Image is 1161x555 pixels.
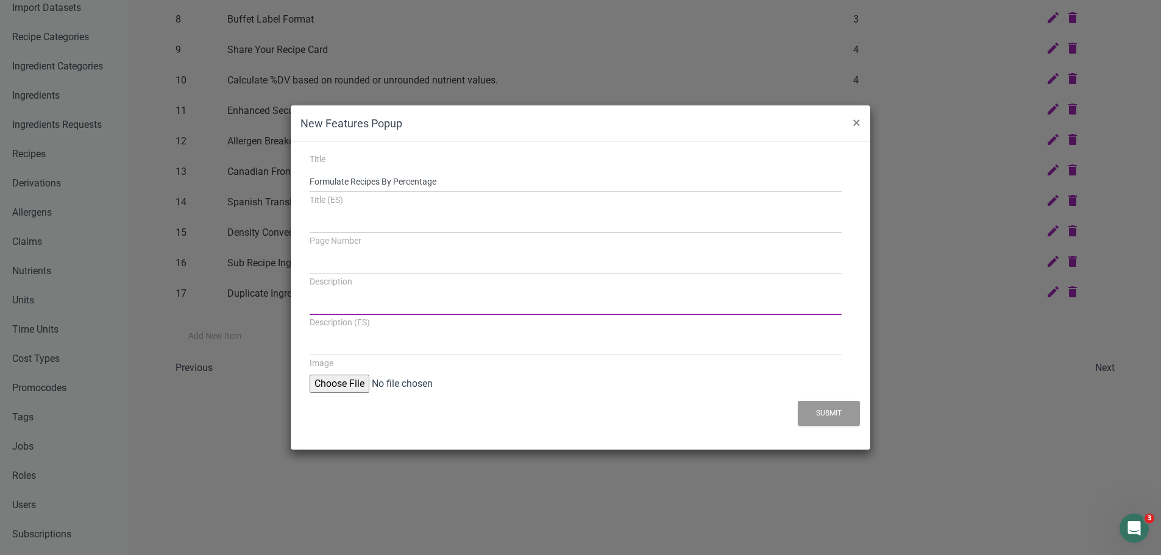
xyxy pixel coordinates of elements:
[310,154,325,166] label: Title
[300,117,402,130] b: New Features Popup
[853,114,861,131] span: ×
[310,194,343,207] label: Title (ES)
[1145,514,1154,523] span: 3
[310,276,352,288] label: Description
[310,358,333,370] label: Image
[843,105,870,140] button: Close
[798,401,860,426] button: Submit
[310,317,370,329] label: Description (ES)
[1120,514,1149,543] iframe: Intercom live chat
[310,235,361,247] label: Page Number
